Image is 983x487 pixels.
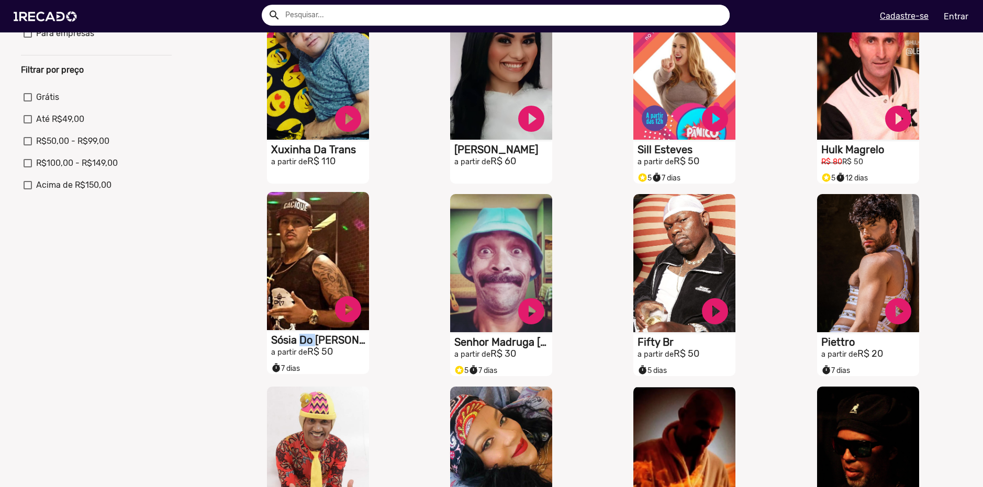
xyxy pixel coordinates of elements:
[468,365,478,375] small: timer
[332,103,364,134] a: play_circle_filled
[821,174,835,183] span: 5
[267,192,369,330] video: S1RECADO vídeos dedicados para fãs e empresas
[264,5,283,24] button: Example home icon
[450,194,552,332] video: S1RECADO vídeos dedicados para fãs e empresas
[652,174,680,183] span: 7 dias
[638,174,652,183] span: 5
[468,363,478,375] i: timer
[633,2,735,140] video: S1RECADO vídeos dedicados para fãs e empresas
[271,363,281,373] small: timer
[821,173,831,183] small: stars
[821,348,919,360] h2: R$ 20
[271,334,369,346] h1: Sósia Do [PERSON_NAME]
[277,5,730,26] input: Pesquisar...
[36,113,84,126] span: Até R$49,00
[638,363,647,375] i: timer
[21,65,84,75] b: Filtrar por preço
[36,157,118,169] span: R$100,00 - R$149,00
[699,296,731,327] a: play_circle_filled
[638,365,647,375] small: timer
[271,156,369,167] h2: R$ 110
[271,143,369,156] h1: Xuxinha Da Trans
[271,348,307,357] small: a partir de
[638,173,647,183] small: stars
[835,170,845,183] i: timer
[821,170,831,183] i: Selo super talento
[268,9,281,21] mat-icon: Example home icon
[454,336,552,348] h1: Senhor Madruga [GEOGRAPHIC_DATA]
[454,366,468,375] span: 5
[638,350,674,359] small: a partir de
[835,173,845,183] small: timer
[638,170,647,183] i: Selo super talento
[271,360,281,373] i: timer
[821,365,831,375] small: timer
[454,156,552,167] h2: R$ 60
[821,350,857,359] small: a partir de
[821,363,831,375] i: timer
[638,336,735,348] h1: Fifty Br
[638,348,735,360] h2: R$ 50
[652,173,662,183] small: timer
[821,157,842,166] small: R$ 80
[516,296,547,327] a: play_circle_filled
[454,157,490,166] small: a partir de
[454,143,552,156] h1: [PERSON_NAME]
[638,157,674,166] small: a partir de
[638,156,735,167] h2: R$ 50
[817,2,919,140] video: S1RECADO vídeos dedicados para fãs e empresas
[937,7,975,26] a: Entrar
[36,91,59,104] span: Grátis
[516,103,547,134] a: play_circle_filled
[36,179,111,191] span: Acima de R$150,00
[468,366,497,375] span: 7 dias
[883,103,914,134] a: play_circle_filled
[842,157,863,166] small: R$ 50
[699,103,731,134] a: play_circle_filled
[36,135,109,148] span: R$50,00 - R$99,00
[454,350,490,359] small: a partir de
[821,366,850,375] span: 7 dias
[835,174,868,183] span: 12 dias
[454,365,464,375] small: stars
[454,348,552,360] h2: R$ 30
[652,170,662,183] i: timer
[880,11,929,21] u: Cadastre-se
[271,364,300,373] span: 7 dias
[638,366,667,375] span: 5 dias
[821,143,919,156] h1: Hulk Magrelo
[271,346,369,358] h2: R$ 50
[633,194,735,332] video: S1RECADO vídeos dedicados para fãs e empresas
[821,336,919,348] h1: Piettro
[271,157,307,166] small: a partir de
[638,143,735,156] h1: Sill Esteves
[817,194,919,332] video: S1RECADO vídeos dedicados para fãs e empresas
[450,2,552,140] video: S1RECADO vídeos dedicados para fãs e empresas
[454,363,464,375] i: Selo super talento
[332,293,364,325] a: play_circle_filled
[883,296,914,327] a: play_circle_filled
[267,2,369,140] video: S1RECADO vídeos dedicados para fãs e empresas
